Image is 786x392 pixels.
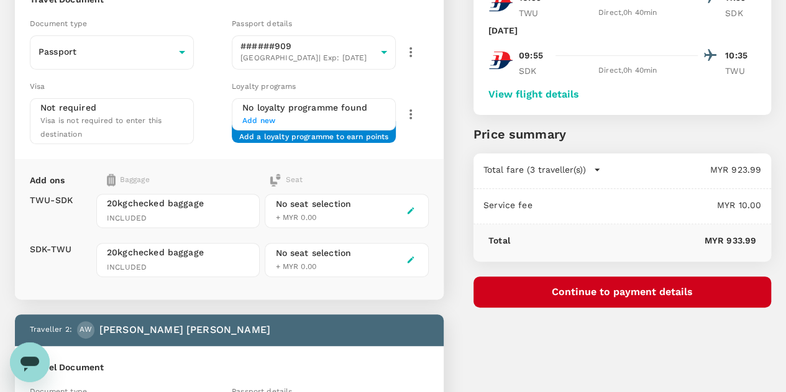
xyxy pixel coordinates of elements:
[107,174,227,186] div: Baggage
[532,199,761,211] p: MYR 10.00
[40,101,96,114] p: Not required
[483,163,586,176] p: Total fare (3 traveller(s))
[30,324,72,336] p: Traveller 2 :
[107,174,116,186] img: baggage-icon
[725,7,756,19] p: SDK
[242,101,385,115] h6: No loyalty programme found
[557,7,698,19] div: Direct , 0h 40min
[80,324,92,336] span: AW
[519,49,543,62] p: 09:55
[275,247,351,260] div: No seat selection
[30,82,45,91] span: Visa
[473,276,771,308] button: Continue to payment details
[488,234,510,247] p: Total
[519,7,550,19] p: TWU
[99,322,270,337] p: [PERSON_NAME] [PERSON_NAME]
[40,116,162,139] span: Visa is not required to enter this destination
[232,19,292,28] span: Passport details
[557,65,698,77] div: Direct , 0h 40min
[107,262,249,274] span: INCLUDED
[239,131,389,133] span: Add a loyalty programme to earn points
[275,213,316,222] span: + MYR 0.00
[30,194,73,206] p: TWU - SDK
[107,246,249,258] span: 20kg checked baggage
[725,49,756,62] p: 10:35
[30,37,194,68] div: Passport
[519,65,550,77] p: SDK
[488,89,579,100] button: View flight details
[275,198,351,211] div: No seat selection
[488,24,518,37] p: [DATE]
[232,82,296,91] span: Loyalty programs
[488,48,513,73] img: MH
[39,45,174,58] p: Passport
[242,115,385,127] span: Add new
[725,65,756,77] p: TWU
[601,163,761,176] p: MYR 923.99
[30,174,65,186] p: Add ons
[240,40,376,52] p: ######909
[30,361,429,375] h6: Travel Document
[30,19,87,28] span: Document type
[232,32,396,73] div: ######909[GEOGRAPHIC_DATA]| Exp: [DATE]
[30,243,71,255] p: SDK - TWU
[269,174,281,186] img: baggage-icon
[275,262,316,271] span: + MYR 0.00
[107,212,249,225] span: INCLUDED
[510,234,756,247] p: MYR 933.99
[10,342,50,382] iframe: Button to launch messaging window
[483,199,532,211] p: Service fee
[269,174,303,186] div: Seat
[240,52,376,65] span: [GEOGRAPHIC_DATA] | Exp: [DATE]
[483,163,601,176] button: Total fare (3 traveller(s))
[473,125,771,144] p: Price summary
[107,197,249,209] span: 20kg checked baggage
